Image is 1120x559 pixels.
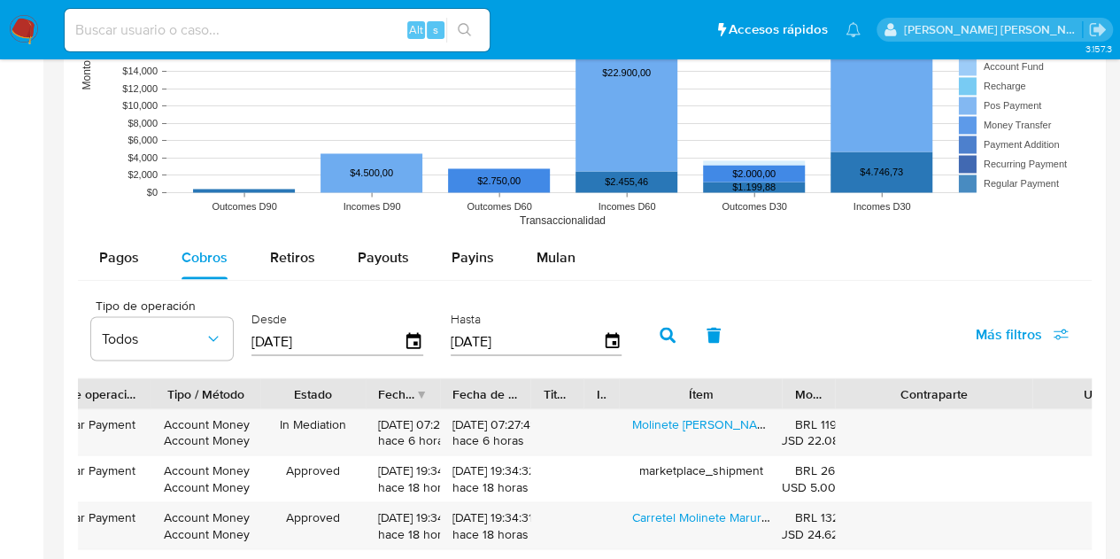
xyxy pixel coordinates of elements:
[729,20,828,39] span: Accesos rápidos
[846,22,861,37] a: Notificaciones
[904,21,1083,38] p: gloria.villasanti@mercadolibre.com
[1085,42,1111,56] span: 3.157.3
[409,21,423,38] span: Alt
[65,19,490,42] input: Buscar usuario o caso...
[446,18,483,43] button: search-icon
[1088,20,1107,39] a: Salir
[433,21,438,38] span: s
